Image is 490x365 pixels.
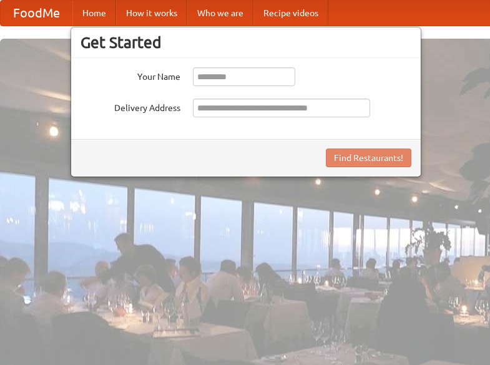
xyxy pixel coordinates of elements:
[72,1,116,26] a: Home
[1,1,72,26] a: FoodMe
[81,67,180,83] label: Your Name
[81,33,411,52] h3: Get Started
[187,1,253,26] a: Who we are
[116,1,187,26] a: How it works
[253,1,328,26] a: Recipe videos
[326,148,411,167] button: Find Restaurants!
[81,99,180,114] label: Delivery Address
